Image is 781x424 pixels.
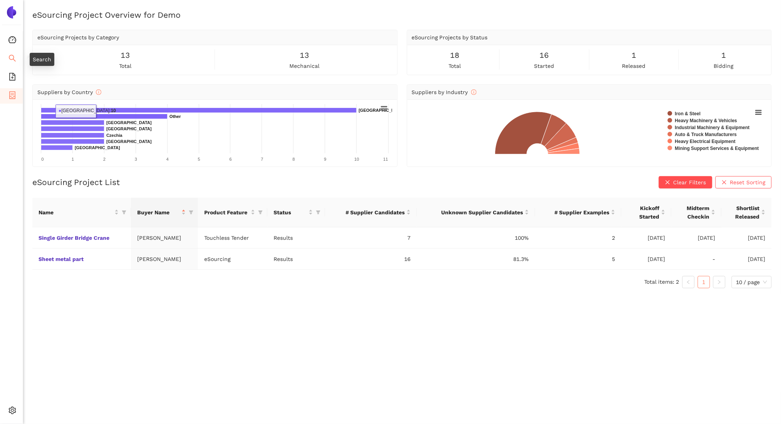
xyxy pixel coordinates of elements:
[632,49,637,61] span: 1
[728,204,760,221] span: Shortlist Released
[166,157,169,162] text: 4
[541,208,610,217] span: # Supplier Examples
[722,180,727,186] span: close
[412,89,477,95] span: Suppliers by Industry
[274,208,307,217] span: Status
[8,70,16,86] span: file-add
[267,227,325,249] td: Results
[698,276,710,288] a: 1
[675,125,750,130] text: Industrial Machinery & Equipment
[722,227,772,249] td: [DATE]
[325,249,417,270] td: 16
[714,62,734,70] span: bidding
[621,227,672,249] td: [DATE]
[722,198,772,227] th: this column's title is Shortlist Released,this column is sortable
[412,34,488,40] span: eSourcing Projects by Status
[261,157,263,162] text: 7
[417,227,535,249] td: 100%
[621,249,672,270] td: [DATE]
[122,210,126,215] span: filter
[72,157,74,162] text: 1
[448,62,461,70] span: total
[325,227,417,249] td: 7
[645,276,679,288] li: Total items: 2
[659,176,712,188] button: closeClear Filters
[32,9,772,20] h2: eSourcing Project Overview for Demo
[37,34,119,40] span: eSourcing Projects by Category
[106,126,152,131] text: [GEOGRAPHIC_DATA]
[8,404,16,419] span: setting
[37,89,101,95] span: Suppliers by Country
[106,133,123,138] text: Czechia
[682,276,695,288] button: left
[715,176,772,188] button: closeReset Sorting
[39,208,113,217] span: Name
[267,249,325,270] td: Results
[131,249,198,270] td: [PERSON_NAME]
[32,177,120,188] h2: eSourcing Project List
[267,198,325,227] th: this column's title is Status,this column is sortable
[535,198,621,227] th: this column's title is # Supplier Examples,this column is sortable
[30,53,54,66] div: Search
[289,62,319,70] span: mechanical
[8,33,16,49] span: dashboard
[300,49,309,61] span: 13
[722,249,772,270] td: [DATE]
[325,198,417,227] th: this column's title is # Supplier Candidates,this column is sortable
[354,157,359,162] text: 10
[131,227,198,249] td: [PERSON_NAME]
[170,114,181,119] text: Other
[187,207,195,218] span: filter
[189,210,193,215] span: filter
[674,178,706,187] span: Clear Filters
[8,89,16,104] span: container
[672,227,722,249] td: [DATE]
[675,146,759,151] text: Mining Support Services & Equipment
[721,49,726,61] span: 1
[621,198,672,227] th: this column's title is Kickoff Started,this column is sortable
[135,157,137,162] text: 3
[672,198,722,227] th: this column's title is Midterm Checkin,this column is sortable
[675,111,701,116] text: Iron & Steel
[423,208,523,217] span: Unknown Supplier Candidates
[450,49,459,61] span: 18
[540,49,549,61] span: 16
[417,198,535,227] th: this column's title is Unknown Supplier Candidates,this column is sortable
[535,227,621,249] td: 2
[675,139,736,144] text: Heavy Electrical Equipment
[229,157,232,162] text: 6
[120,207,128,218] span: filter
[534,62,554,70] span: started
[8,52,16,67] span: search
[471,89,477,95] span: info-circle
[258,210,263,215] span: filter
[198,157,200,162] text: 5
[198,198,267,227] th: this column's title is Product Feature,this column is sortable
[106,120,152,125] text: [GEOGRAPHIC_DATA]
[672,249,722,270] td: -
[717,280,722,284] span: right
[417,249,535,270] td: 81.3%
[106,139,152,144] text: [GEOGRAPHIC_DATA]
[316,210,321,215] span: filter
[314,207,322,218] span: filter
[32,198,131,227] th: this column's title is Name,this column is sortable
[75,145,120,150] text: [GEOGRAPHIC_DATA]
[324,157,326,162] text: 9
[257,207,264,218] span: filter
[198,227,267,249] td: Touchless Tender
[331,208,405,217] span: # Supplier Candidates
[121,49,130,61] span: 13
[628,204,660,221] span: Kickoff Started
[713,276,726,288] button: right
[292,157,295,162] text: 8
[732,276,772,288] div: Page Size
[198,249,267,270] td: eSourcing
[665,180,670,186] span: close
[383,157,388,162] text: 11
[41,157,44,162] text: 0
[137,208,180,217] span: Buyer Name
[678,204,710,221] span: Midterm Checkin
[686,280,691,284] span: left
